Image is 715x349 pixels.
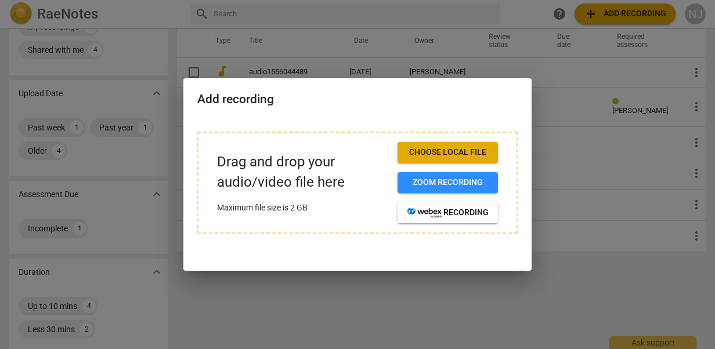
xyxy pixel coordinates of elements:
[407,207,489,219] span: recording
[217,202,388,214] p: Maximum file size is 2 GB
[407,147,489,158] span: Choose local file
[398,142,498,163] button: Choose local file
[407,177,489,188] span: Zoom recording
[398,172,498,193] button: Zoom recording
[217,152,388,192] p: Drag and drop your audio/video file here
[197,92,518,107] h2: Add recording
[398,202,498,223] button: recording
